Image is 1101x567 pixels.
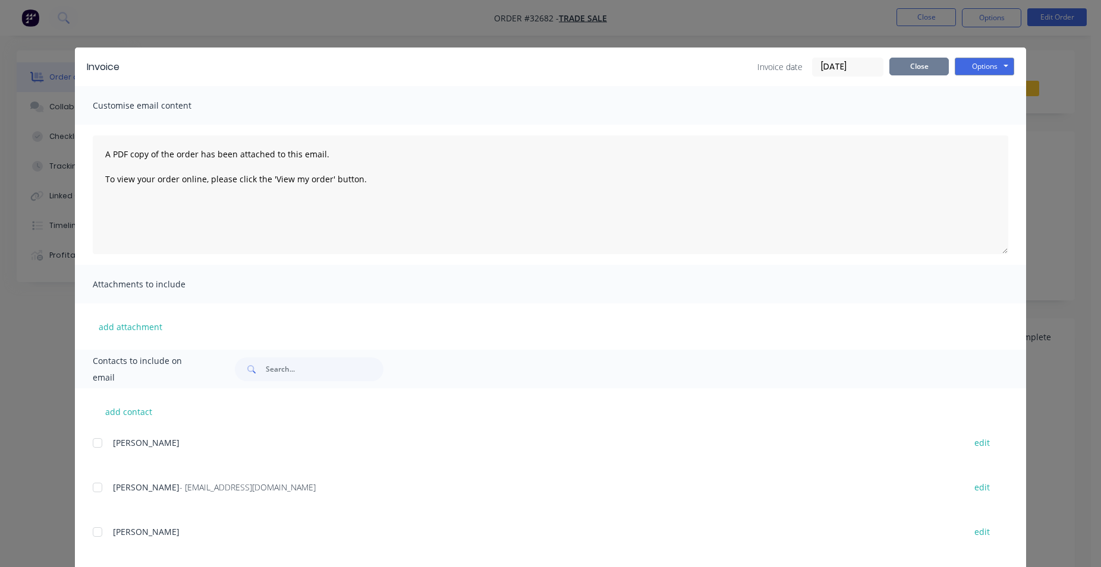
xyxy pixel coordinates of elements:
[113,526,180,537] span: [PERSON_NAME]
[180,482,316,493] span: - [EMAIL_ADDRESS][DOMAIN_NAME]
[93,135,1008,254] textarea: A PDF copy of the order has been attached to this email. To view your order online, please click ...
[889,58,949,75] button: Close
[967,524,997,540] button: edit
[93,276,224,293] span: Attachments to include
[93,353,205,386] span: Contacts to include on email
[757,61,803,73] span: Invoice date
[967,479,997,495] button: edit
[113,482,180,493] span: [PERSON_NAME]
[93,318,168,335] button: add attachment
[93,403,164,420] button: add contact
[113,437,180,448] span: [PERSON_NAME]
[955,58,1014,75] button: Options
[967,435,997,451] button: edit
[87,60,119,74] div: Invoice
[93,97,224,114] span: Customise email content
[266,357,383,381] input: Search...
